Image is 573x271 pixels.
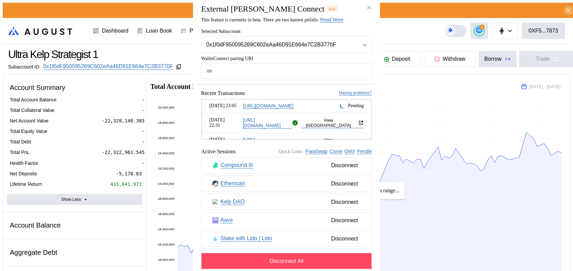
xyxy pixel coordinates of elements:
text: 19,600,000 [158,136,174,140]
img: pending [340,103,345,109]
a: Stake with Lido | Lido [220,235,272,242]
span: This feature is currently in beta. There are two known pitfalls: [201,17,343,22]
a: View [GEOGRAPHIC_DATA] [301,117,364,128]
div: - [142,160,145,166]
div: Net Deposits [10,171,37,177]
div: Pending [340,103,364,109]
text: 18,000,000 [158,258,174,262]
text: 18,600,000 [158,212,174,216]
a: Compound III [220,162,253,169]
text: 19,000,000 [158,182,174,186]
button: AaveAaveDisconnect [201,212,372,228]
span: Quick Links: [279,149,304,154]
div: 0XF5...7873 [529,28,558,34]
span: [DATE] 22:31 [209,117,240,128]
a: [URL][DOMAIN_NAME] [243,137,292,148]
button: close modal [364,2,375,13]
a: Having problems? [339,91,372,96]
text: 18,800,000 [158,197,174,200]
a: [URL][DOMAIN_NAME] [243,103,294,109]
h2: Total Account Balance [150,83,510,90]
h2: External [PERSON_NAME] Connect [201,4,324,13]
div: Account Summary [7,81,142,94]
text: 18,400,000 [158,227,174,231]
span: Disconnect [328,159,361,171]
div: Total PnL [10,149,29,155]
img: Compound III [212,162,218,168]
div: Dashboard [102,28,128,34]
a: ParaSwap [306,149,328,154]
img: chain logo [498,27,505,35]
img: Aave [212,217,218,223]
div: Lifetime Return [10,181,42,187]
span: 1 [481,25,483,29]
text: 18,200,000 [158,243,174,246]
img: Stake with Lido | Lido [212,235,218,241]
div: Borrow [484,56,502,62]
button: Open menu [201,36,372,53]
span: Selected Subaccount [201,28,372,34]
div: - [142,139,145,145]
div: Account Balance [7,219,142,232]
div: -5,178.838 [116,171,145,177]
div: 431,041.971% [110,181,145,187]
img: Etherscan [212,180,218,187]
div: - [142,107,145,113]
div: Total Account Balance [10,97,57,103]
div: Subaccount ID: [8,64,41,70]
a: Curve [330,149,342,154]
a: Etherscan [220,180,245,187]
div: Trade [536,56,550,62]
div: Loan Book [146,28,172,34]
div: Total Collateral Value [10,107,54,113]
div: - [142,97,145,103]
img: Kelp DAO [212,199,218,205]
button: View [GEOGRAPHIC_DATA] [301,117,364,128]
span: Disconnect All [270,258,304,264]
button: Stake with Lido | LidoStake with Lido | LidoDisconnect [201,230,372,247]
text: 19,200,000 [158,167,174,170]
span: Disconnect [328,196,361,208]
text: 19,400,000 [158,151,174,155]
div: Show Less [61,197,81,202]
span: Disconnect [328,233,361,244]
div: Permissions [190,28,219,34]
span: Updating timeseries data range... [328,188,399,194]
div: -22,322,961.545 [102,149,145,155]
div: Net Account Value [10,118,48,124]
div: 0x1f0dF950095269C602eAa46D91E664e7C2B3770F [206,41,349,47]
span: Recent Transactions [201,90,245,96]
a: Read More [320,17,343,22]
div: Total Equity Value [10,128,47,134]
text: 20,000,000 [158,105,174,109]
div: Health Factor [10,160,38,166]
span: WalletConnect pairing URI [201,56,372,61]
a: 0x1f0dF950095269C602eAa46D91E664e7C2B3770F [43,63,173,70]
text: 19,800,000 [158,121,174,124]
div: Beta [327,5,337,12]
div: -22,328,140.383 [102,118,145,124]
button: View [GEOGRAPHIC_DATA] [301,137,364,147]
span: Withdraw [443,56,465,62]
span: Disconnect [328,214,361,226]
button: Compound IIICompound IIIDisconnect [201,157,372,173]
a: [URL][DOMAIN_NAME] [243,117,292,128]
span: Deposit [392,56,410,62]
a: Kelp DAO [220,199,245,205]
div: Total Debt [10,139,31,145]
span: [DATE] 23:05 [209,103,241,109]
span: [DATE] 22:29 [209,137,240,148]
span: Active Sessions [201,148,236,154]
div: - [142,128,145,134]
a: GMX [344,149,355,154]
button: Disconnect All [201,253,372,269]
span: Disconnect [328,178,361,189]
button: Kelp DAOKelp DAODisconnect [201,194,372,210]
div: Ultra Kelp Strategist 1 [8,48,98,61]
a: Pendle [357,149,372,154]
button: EtherscanEtherscanDisconnect [201,175,372,192]
div: Aggregate Debt [7,246,142,259]
a: Aave [220,217,233,224]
